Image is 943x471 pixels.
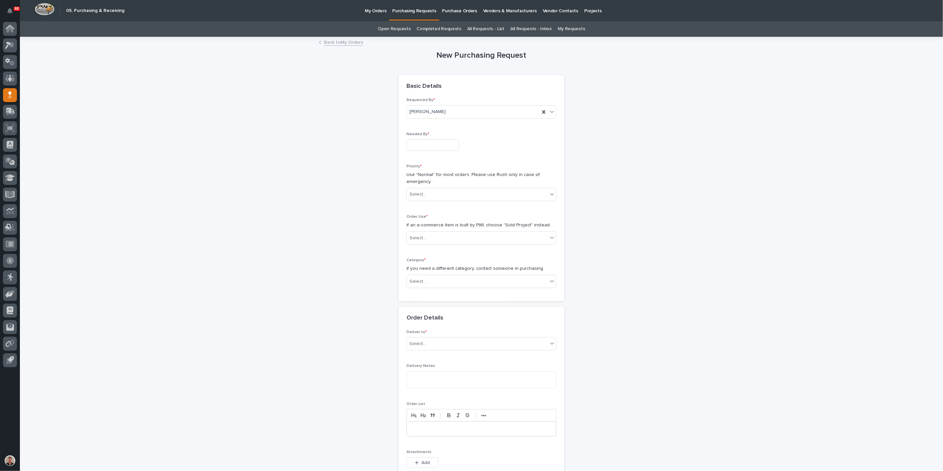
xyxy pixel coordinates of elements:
p: 88 [15,6,19,11]
a: All Requests - Inbox [510,21,552,37]
span: Order Use [407,215,428,219]
p: Use "Normal" for most orders. Please use Rush only in case of emergency. [407,171,556,185]
a: All Requests - List [467,21,504,37]
p: if an e-commerce item is built by PWI, choose "Sold Project" instead [407,222,556,229]
p: if you need a different category, contact someone in purchasing [407,265,556,272]
h2: 05. Purchasing & Receiving [66,8,124,14]
button: ••• [479,411,488,419]
button: Add [407,457,438,468]
strong: ••• [481,413,486,418]
span: Priority [407,164,422,168]
span: Add [422,460,430,465]
h1: New Purchasing Request [399,51,564,60]
a: My Requests [558,21,585,37]
a: Open Requests [378,21,411,37]
span: Order List [407,402,425,406]
span: Attachments [407,450,431,454]
h2: Basic Details [407,83,442,90]
button: Notifications [3,4,17,18]
div: Notifications88 [8,8,17,19]
div: Select... [409,191,426,198]
span: Category [407,258,426,262]
h2: Order Details [407,315,443,322]
img: Workspace Logo [35,3,54,15]
div: Select... [409,340,426,347]
a: Back toMy Orders [324,38,363,46]
button: users-avatar [3,454,17,468]
span: Needed By [407,132,429,136]
span: Delivery Notes [407,364,435,368]
span: Requested By [407,98,435,102]
div: Select... [409,235,426,242]
a: Completed Requests [417,21,461,37]
span: Deliver to [407,330,427,334]
span: [PERSON_NAME] [409,108,446,115]
div: Select... [409,278,426,285]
